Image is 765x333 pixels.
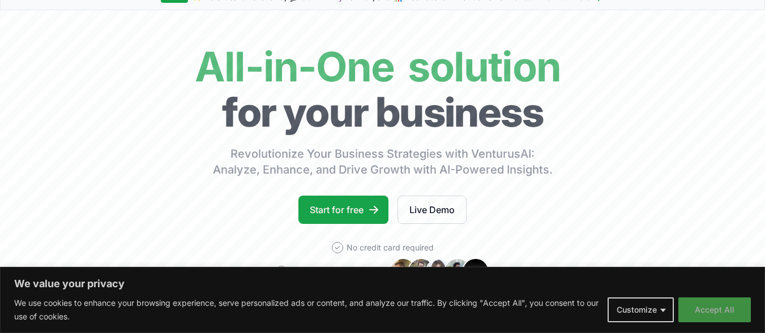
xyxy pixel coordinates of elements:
[14,277,751,291] p: We value your privacy
[608,297,674,322] button: Customize
[390,258,417,285] img: Avatar 1
[444,258,471,285] img: Avatar 4
[298,196,388,224] a: Start for free
[14,296,599,323] p: We use cookies to enhance your browsing experience, serve personalized ads or content, and analyz...
[678,297,751,322] button: Accept All
[408,258,435,285] img: Avatar 2
[398,196,467,224] a: Live Demo
[426,258,453,285] img: Avatar 3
